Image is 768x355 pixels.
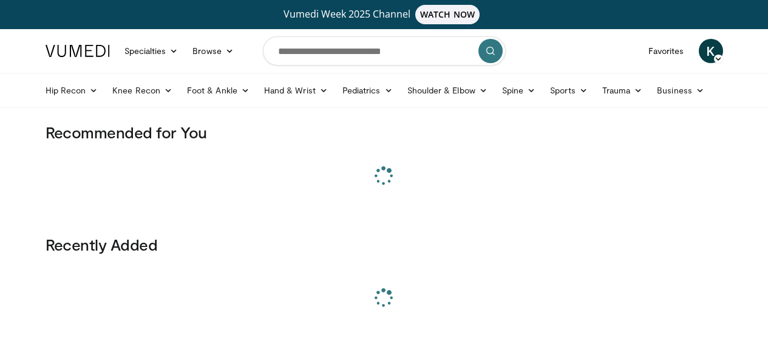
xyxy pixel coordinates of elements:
h3: Recommended for You [46,123,723,142]
a: Trauma [595,78,650,103]
a: Business [650,78,712,103]
a: Hand & Wrist [257,78,335,103]
a: Pediatrics [335,78,400,103]
a: K [699,39,723,63]
a: Vumedi Week 2025 ChannelWATCH NOW [47,5,721,24]
input: Search topics, interventions [263,36,506,66]
a: Browse [185,39,241,63]
img: VuMedi Logo [46,45,110,57]
span: WATCH NOW [415,5,480,24]
a: Favorites [641,39,692,63]
h3: Recently Added [46,235,723,254]
a: Specialties [117,39,186,63]
a: Sports [543,78,595,103]
a: Shoulder & Elbow [400,78,495,103]
a: Spine [495,78,543,103]
a: Hip Recon [38,78,106,103]
a: Knee Recon [105,78,180,103]
a: Foot & Ankle [180,78,257,103]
